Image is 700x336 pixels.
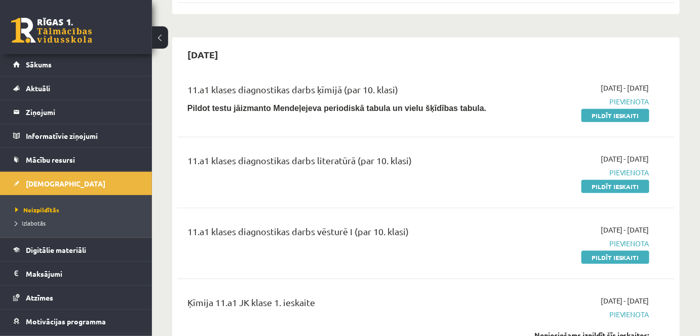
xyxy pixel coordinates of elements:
span: [DATE] - [DATE] [601,154,649,164]
span: Sākums [26,60,52,69]
div: Ķīmija 11.a1 JK klase 1. ieskaite [187,295,490,314]
span: [DATE] - [DATE] [601,225,649,235]
span: Pievienota [505,167,649,178]
h2: [DATE] [177,43,228,66]
span: [DATE] - [DATE] [601,295,649,306]
a: Informatīvie ziņojumi [13,124,139,147]
a: Ziņojumi [13,100,139,124]
a: Pildīt ieskaiti [581,180,649,193]
a: Aktuāli [13,77,139,100]
span: Aktuāli [26,84,50,93]
a: Izlabotās [15,218,142,228]
span: Neizpildītās [15,206,59,214]
a: Motivācijas programma [13,310,139,333]
span: Pievienota [505,309,649,320]
a: [DEMOGRAPHIC_DATA] [13,172,139,195]
legend: Informatīvie ziņojumi [26,124,139,147]
span: Atzīmes [26,293,53,302]
span: Mācību resursi [26,155,75,164]
span: [DATE] - [DATE] [601,83,649,93]
a: Atzīmes [13,286,139,309]
a: Sākums [13,53,139,76]
b: Pildot testu jāizmanto Mendeļejeva periodiskā tabula un vielu šķīdības tabula. [187,104,486,113]
a: Pildīt ieskaiti [581,251,649,264]
div: 11.a1 klases diagnostikas darbs vēsturē I (par 10. klasi) [187,225,490,243]
legend: Ziņojumi [26,100,139,124]
span: Izlabotās [15,219,46,227]
a: Digitālie materiāli [13,238,139,262]
div: 11.a1 klases diagnostikas darbs ķīmijā (par 10. klasi) [187,83,490,101]
span: Pievienota [505,238,649,249]
span: Pievienota [505,96,649,107]
a: Maksājumi [13,262,139,285]
a: Rīgas 1. Tālmācības vidusskola [11,18,92,43]
span: Motivācijas programma [26,317,106,326]
legend: Maksājumi [26,262,139,285]
a: Neizpildītās [15,205,142,214]
span: [DEMOGRAPHIC_DATA] [26,179,105,188]
div: 11.a1 klases diagnostikas darbs literatūrā (par 10. klasi) [187,154,490,172]
span: Digitālie materiāli [26,245,86,254]
a: Pildīt ieskaiti [581,109,649,122]
a: Mācību resursi [13,148,139,171]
